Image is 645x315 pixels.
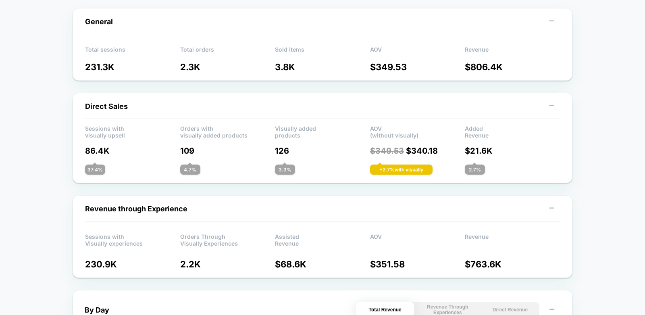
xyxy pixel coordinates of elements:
p: Sessions with Visually experiences [85,233,180,245]
p: $ 763.6K [465,259,560,269]
p: 126 [275,146,370,156]
p: Revenue [465,46,560,58]
p: $ 351.58 [370,259,465,269]
p: AOV (without visually) [370,125,465,137]
div: 3.3 % [275,165,295,175]
p: AOV [370,46,465,58]
p: Assisted Revenue [275,233,370,245]
p: Total sessions [85,46,180,58]
p: 86.4K [85,146,180,156]
p: $ 21.6K [465,146,560,156]
p: 109 [180,146,275,156]
p: Sold items [275,46,370,58]
p: 231.3K [85,62,180,72]
span: Direct Sales [85,102,128,111]
div: By Day [85,306,109,314]
div: + 2.7 % with visually [370,165,433,175]
p: AOV [370,233,465,245]
p: Visually added products [275,125,370,137]
span: Revenue through Experience [85,204,187,213]
div: 2.7 % [465,165,485,175]
p: Total orders [180,46,275,58]
p: Added Revenue [465,125,560,137]
p: Orders Through Visually Experiences [180,233,275,245]
span: $ 349.53 [370,146,404,156]
p: $ 806.4K [465,62,560,72]
p: Orders with visually added products [180,125,275,137]
div: 37.4 % [85,165,105,175]
p: 2.2K [180,259,275,269]
p: 3.8K [275,62,370,72]
span: General [85,17,113,26]
p: Revenue [465,233,560,245]
p: $ 68.6K [275,259,370,269]
div: 4.7 % [180,165,200,175]
p: $ 349.53 [370,62,465,72]
p: 2.3K [180,62,275,72]
p: 230.9K [85,259,180,269]
p: $ 340.18 [370,146,465,156]
p: Sessions with visually upsell [85,125,180,137]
